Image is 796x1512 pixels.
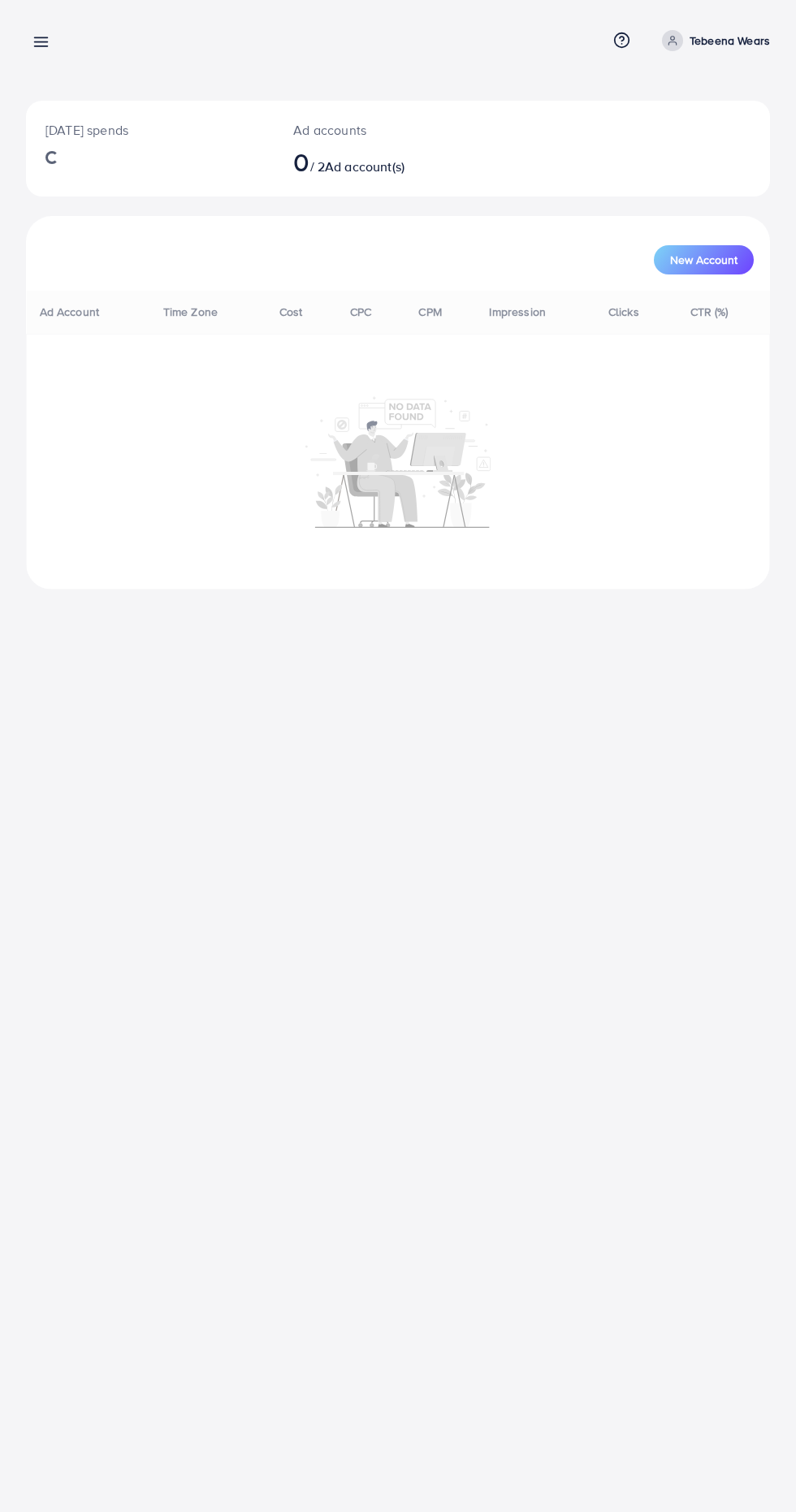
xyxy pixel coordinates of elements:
[690,31,770,50] p: Tebeena Wears
[325,158,404,175] span: Ad account(s)
[45,120,254,140] p: [DATE] spends
[293,120,440,140] p: Ad accounts
[670,254,738,266] span: New Account
[293,146,440,177] h2: / 2
[293,143,309,180] span: 0
[655,30,770,51] a: Tebeena Wears
[654,245,754,274] button: New Account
